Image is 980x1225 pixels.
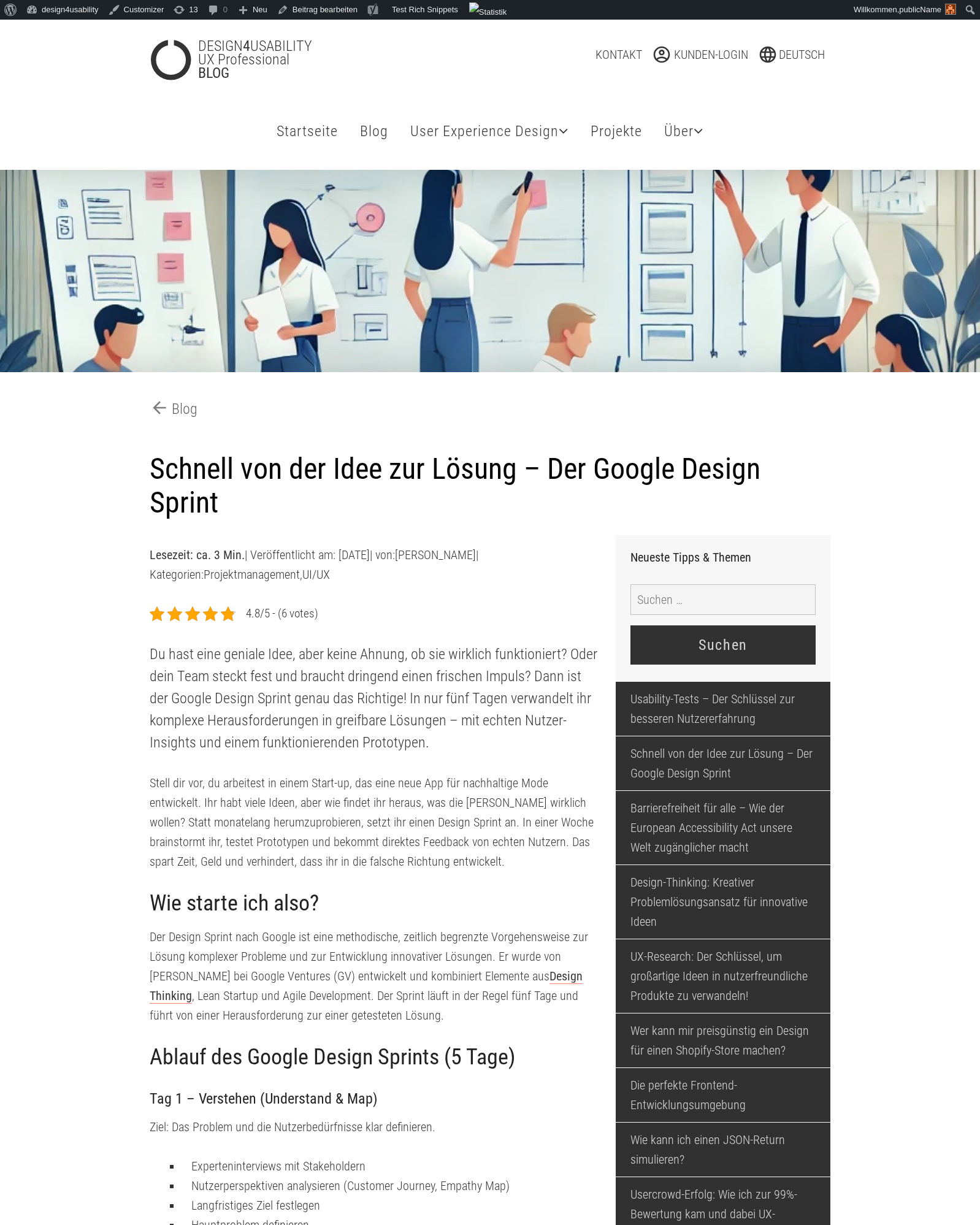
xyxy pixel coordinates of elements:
[652,45,748,66] a: account_circleKunden-Login
[616,682,830,736] a: Usability-Tests – Der Schlüssel zur besseren Nutzererfahrung
[150,398,172,418] span: arrow_back
[355,108,393,155] a: Blog
[243,37,250,55] strong: 4
[150,1045,597,1071] h2: Ablauf des Google Design Sprints (5 Tage)
[150,548,245,562] strong: Lesezeit: ca. 3 Min.
[616,1123,830,1177] a: Wie kann ich einen JSON-Return simulieren?
[246,604,318,624] div: 4.8/5 - (6 votes)
[616,791,830,864] a: Barrierefreiheit für alle – Wie der European Accessibility Act unsere Welt zugänglicher macht
[150,891,597,917] h2: Wie starte ich also?
[150,545,597,584] p: | Veröffentlicht am: [DATE] | von: | Kategorien: ,
[272,108,343,155] a: Startseite
[899,5,941,14] span: publicName
[758,45,779,64] span: language
[630,625,816,665] input: Suchen
[150,643,597,754] p: Du hast eine geniale Idee, aber keine Ahnung, ob sie wirklich funktioniert? Oder dein Team steckt...
[652,45,674,64] span: account_circle
[182,1176,597,1196] li: Nutzerperspektiven analysieren (Customer Journey, Empathy Map)
[150,927,597,1025] p: Der Design Sprint nach Google ist eine methodische, zeitlich begrenzte Vorgehensweise zur Lösung ...
[150,398,197,420] a: arrow_backBlog
[616,865,830,939] a: Design-Thinking: Kreativer Problemlösungsansatz für innovative Ideen
[198,64,229,82] strong: BLOG
[758,45,825,66] a: languageDeutsch
[616,1013,830,1067] a: Wer kann mir preisgünstig ein Design für einen Shopify-Store machen?
[586,108,647,155] a: Projekte
[616,736,830,790] a: Schnell von der Idee zur Lösung – Der Google Design Sprint
[150,773,597,871] p: Stell dir vor, du arbeitest in einem Start-up, das eine neue App für nachhaltige Mode entwickelt....
[779,47,825,62] span: Deutsch
[395,548,476,562] a: [PERSON_NAME]
[674,47,748,62] span: Kunden-Login
[182,1196,597,1215] li: Langfristiges Ziel festlegen
[616,1068,830,1122] a: Die perfekte Frontend-Entwicklungsumgebung
[150,39,364,80] a: DESIGN4USABILITYUX ProfessionalBLOG
[595,45,642,64] a: Kontakt
[659,108,708,155] a: Über
[182,1156,597,1176] li: Experteninterviews mit Stakeholdern
[302,567,330,582] a: UI/UX
[405,108,573,155] a: User Experience Design
[469,2,507,22] img: Zugriffe der letzten 48 Stunden. Hier klicken für weitere Statistiken.
[630,550,816,565] h3: Neueste Tipps & Themen
[150,452,830,521] h1: Schnell von der Idee zur Lösung – Der Google Design Sprint
[150,1091,597,1107] h3: Tag 1 – Verstehen (Understand & Map)
[150,1117,597,1137] p: Ziel: Das Problem und die Nutzerbedürfnisse klar definieren.
[616,939,830,1013] a: UX-Research: Der Schlüssel, um großartige Ideen in nutzerfreundliche Produkte zu verwandeln!
[204,567,300,582] a: Projektmanagement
